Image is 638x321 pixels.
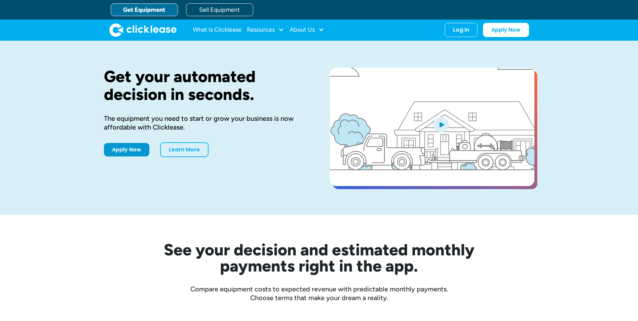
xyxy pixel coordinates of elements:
[104,114,308,132] div: The equipment you need to start or grow your business is now affordable with Clicklease.
[193,23,241,37] a: What Is Clicklease
[453,27,469,33] div: Log In
[290,23,324,37] div: About Us
[186,3,253,16] a: Sell Equipment
[111,3,178,16] a: Get Equipment
[247,23,284,37] div: Resources
[104,285,534,302] div: Compare equipment costs to expected revenue with predictable monthly payments. Choose terms that ...
[131,242,508,274] h2: See your decision and estimated monthly payments right in the app.
[109,23,177,37] a: home
[109,23,177,37] img: Clicklease logo
[330,68,534,186] a: open lightbox
[104,143,149,156] a: Apply Now
[483,23,529,37] a: Apply Now
[104,68,308,103] h1: Get your automated decision in seconds.
[160,142,209,157] a: Learn More
[432,115,450,134] img: Blue play button logo on a light blue circular background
